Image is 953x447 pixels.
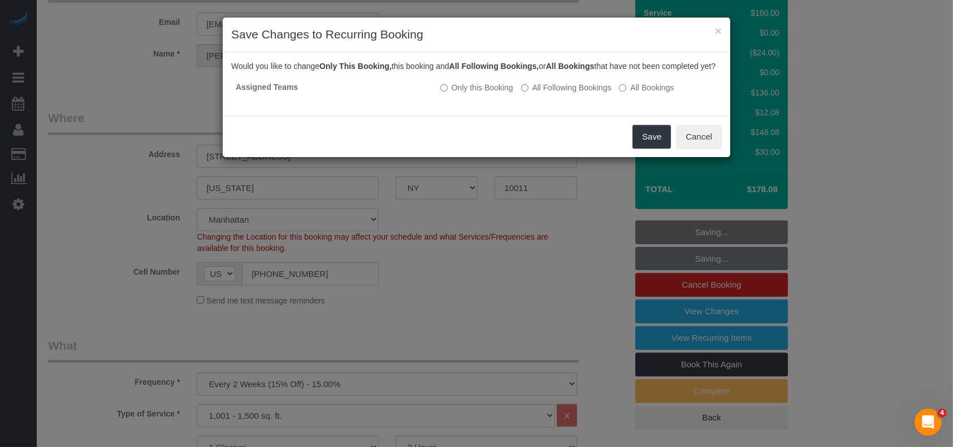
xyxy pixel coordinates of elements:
[521,82,612,93] label: This and all the bookings after it will be changed.
[231,26,722,43] h3: Save Changes to Recurring Booking
[521,84,529,92] input: All Following Bookings
[938,409,947,418] span: 4
[231,60,722,72] p: Would you like to change this booking and or that have not been completed yet?
[676,125,722,149] button: Cancel
[619,82,674,93] label: All bookings that have not been completed yet will be changed.
[319,62,392,71] b: Only This Booking,
[715,25,722,37] button: ×
[449,62,539,71] b: All Following Bookings,
[633,125,671,149] button: Save
[236,83,298,92] strong: Assigned Teams
[546,62,595,71] b: All Bookings
[440,82,513,93] label: All other bookings in the series will remain the same.
[619,84,626,92] input: All Bookings
[915,409,942,436] iframe: Intercom live chat
[440,84,448,92] input: Only this Booking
